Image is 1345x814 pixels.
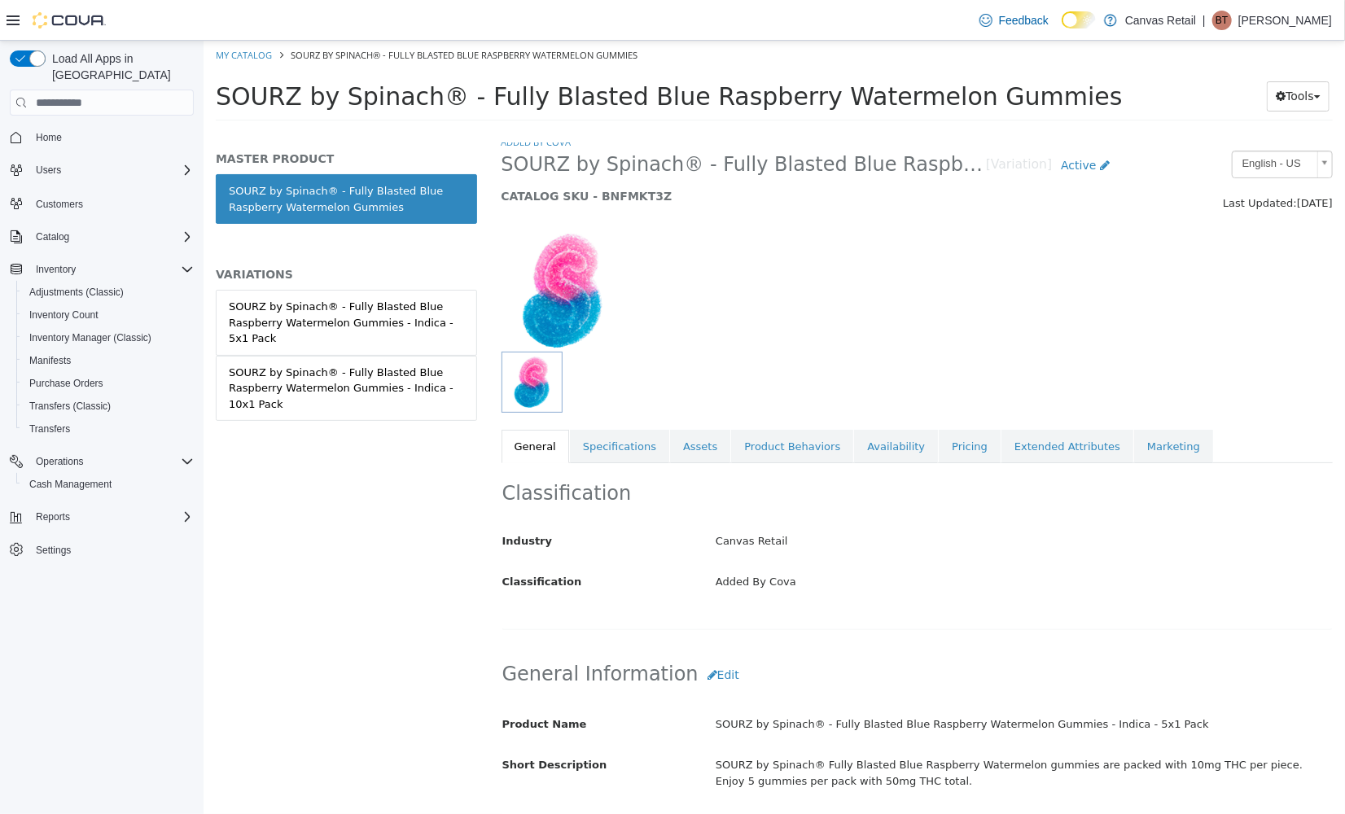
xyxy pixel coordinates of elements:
[23,328,158,348] a: Inventory Manager (Classic)
[29,478,112,491] span: Cash Management
[36,198,83,211] span: Customers
[36,544,71,557] span: Settings
[16,304,200,326] button: Inventory Count
[29,195,90,214] a: Customers
[29,128,68,147] a: Home
[500,670,1141,698] div: SOURZ by Spinach® - Fully Blasted Blue Raspberry Watermelon Gummies - Indica - 5x1 Pack
[23,396,194,416] span: Transfers (Classic)
[3,191,200,215] button: Customers
[3,225,200,248] button: Catalog
[973,4,1055,37] a: Feedback
[29,193,194,213] span: Customers
[500,711,1141,754] div: SOURZ by Spinach® Fully Blasted Blue Raspberry Watermelon gummies are packed with 10mg THC per pi...
[1093,156,1129,168] span: [DATE]
[12,133,274,183] a: SOURZ by Spinach® - Fully Blasted Blue Raspberry Watermelon Gummies
[3,258,200,281] button: Inventory
[1062,11,1096,28] input: Dark Mode
[23,351,77,370] a: Manifests
[299,535,379,547] span: Classification
[16,326,200,349] button: Inventory Manager (Classic)
[23,396,117,416] a: Transfers (Classic)
[23,351,194,370] span: Manifests
[29,540,77,560] a: Settings
[16,349,200,372] button: Manifests
[29,422,70,435] span: Transfers
[29,400,111,413] span: Transfers (Classic)
[10,119,194,604] nav: Complex example
[29,331,151,344] span: Inventory Manager (Classic)
[495,619,545,650] button: Edit
[12,226,274,241] h5: VARIATIONS
[23,475,118,494] a: Cash Management
[1238,11,1332,30] p: [PERSON_NAME]
[29,309,99,322] span: Inventory Count
[29,286,124,299] span: Adjustments (Classic)
[857,118,892,131] span: Active
[1028,110,1129,138] a: English - US
[23,305,194,325] span: Inventory Count
[1125,11,1196,30] p: Canvas Retail
[23,374,194,393] span: Purchase Orders
[29,377,103,390] span: Purchase Orders
[29,540,194,560] span: Settings
[798,389,930,423] a: Extended Attributes
[25,324,261,372] div: SOURZ by Spinach® - Fully Blasted Blue Raspberry Watermelon Gummies - Indica - 10x1 Pack
[3,159,200,182] button: Users
[29,507,77,527] button: Reports
[23,475,194,494] span: Cash Management
[528,389,650,423] a: Product Behaviors
[16,372,200,395] button: Purchase Orders
[36,263,76,276] span: Inventory
[3,450,200,473] button: Operations
[16,281,200,304] button: Adjustments (Classic)
[36,164,61,177] span: Users
[29,227,76,247] button: Catalog
[23,328,194,348] span: Inventory Manager (Classic)
[298,95,368,107] a: Added By Cova
[36,510,70,523] span: Reports
[25,258,261,306] div: SOURZ by Spinach® - Fully Blasted Blue Raspberry Watermelon Gummies - Indica - 5x1 Pack
[46,50,194,83] span: Load All Apps in [GEOGRAPHIC_DATA]
[467,389,527,423] a: Assets
[1029,111,1107,136] span: English - US
[1063,41,1126,71] button: Tools
[931,389,1010,423] a: Marketing
[29,452,194,471] span: Operations
[651,389,734,423] a: Availability
[29,507,194,527] span: Reports
[36,131,62,144] span: Home
[298,389,366,423] a: General
[735,389,797,423] a: Pricing
[1019,156,1093,168] span: Last Updated:
[33,12,106,28] img: Cova
[3,505,200,528] button: Reports
[23,282,194,302] span: Adjustments (Classic)
[16,473,200,496] button: Cash Management
[299,619,1129,650] h2: General Information
[29,227,194,247] span: Catalog
[36,455,84,468] span: Operations
[366,389,466,423] a: Specifications
[299,494,349,506] span: Industry
[29,160,68,180] button: Users
[16,418,200,440] button: Transfers
[23,305,105,325] a: Inventory Count
[298,189,420,311] img: 150
[23,374,110,393] a: Purchase Orders
[298,148,916,163] h5: CATALOG SKU - BNFMKT3Z
[1216,11,1228,30] span: BT
[500,527,1141,556] div: Added By Cova
[1203,11,1206,30] p: |
[87,8,434,20] span: SOURZ by Spinach® - Fully Blasted Blue Raspberry Watermelon Gummies
[12,8,68,20] a: My Catalog
[3,538,200,562] button: Settings
[23,282,130,302] a: Adjustments (Classic)
[299,718,404,730] span: Short Description
[16,395,200,418] button: Transfers (Classic)
[29,452,90,471] button: Operations
[23,419,77,439] a: Transfers
[29,127,194,147] span: Home
[500,487,1141,515] div: Canvas Retail
[29,260,82,279] button: Inventory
